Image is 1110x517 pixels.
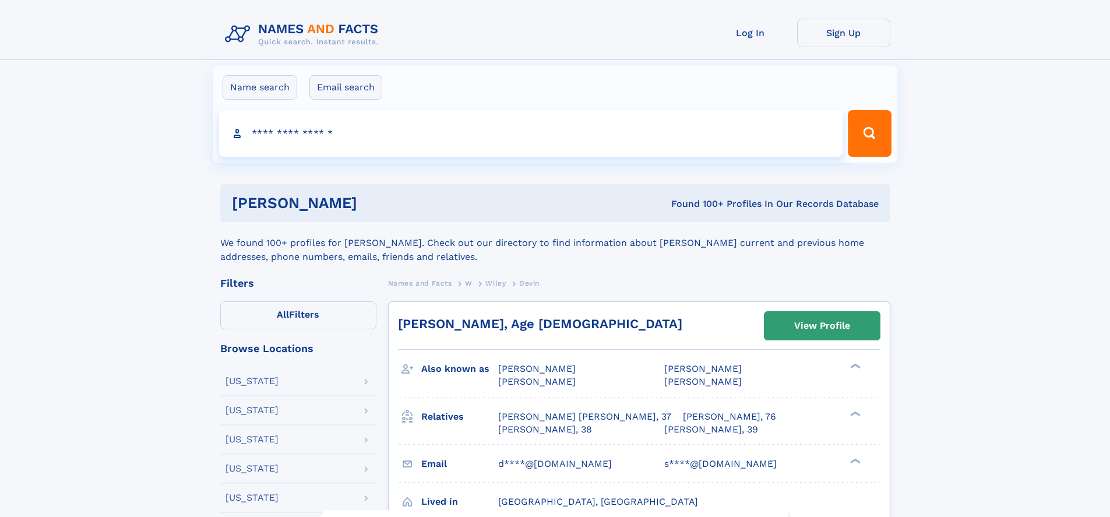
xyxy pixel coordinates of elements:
[519,279,540,287] span: Devin
[220,278,376,289] div: Filters
[421,359,498,379] h3: Also known as
[421,407,498,427] h3: Relatives
[498,363,576,374] span: [PERSON_NAME]
[465,276,473,290] a: W
[664,363,742,374] span: [PERSON_NAME]
[498,496,698,507] span: [GEOGRAPHIC_DATA], [GEOGRAPHIC_DATA]
[220,301,376,329] label: Filters
[465,279,473,287] span: W
[421,454,498,474] h3: Email
[797,19,890,47] a: Sign Up
[848,110,891,157] button: Search Button
[225,435,279,444] div: [US_STATE]
[664,376,742,387] span: [PERSON_NAME]
[232,196,515,210] h1: [PERSON_NAME]
[277,309,289,320] span: All
[498,376,576,387] span: [PERSON_NAME]
[664,423,758,436] a: [PERSON_NAME], 39
[485,276,506,290] a: Wiley
[225,493,279,502] div: [US_STATE]
[847,457,861,465] div: ❯
[847,363,861,370] div: ❯
[498,410,671,423] a: [PERSON_NAME] [PERSON_NAME], 37
[514,198,879,210] div: Found 100+ Profiles In Our Records Database
[388,276,452,290] a: Names and Facts
[498,423,592,436] a: [PERSON_NAME], 38
[219,110,843,157] input: search input
[223,75,297,100] label: Name search
[794,312,850,339] div: View Profile
[704,19,797,47] a: Log In
[220,343,376,354] div: Browse Locations
[683,410,776,423] a: [PERSON_NAME], 76
[847,410,861,417] div: ❯
[225,406,279,415] div: [US_STATE]
[220,19,388,50] img: Logo Names and Facts
[398,316,682,331] a: [PERSON_NAME], Age [DEMOGRAPHIC_DATA]
[764,312,880,340] a: View Profile
[421,492,498,512] h3: Lived in
[485,279,506,287] span: Wiley
[225,464,279,473] div: [US_STATE]
[225,377,279,386] div: [US_STATE]
[220,222,890,264] div: We found 100+ profiles for [PERSON_NAME]. Check out our directory to find information about [PERS...
[309,75,382,100] label: Email search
